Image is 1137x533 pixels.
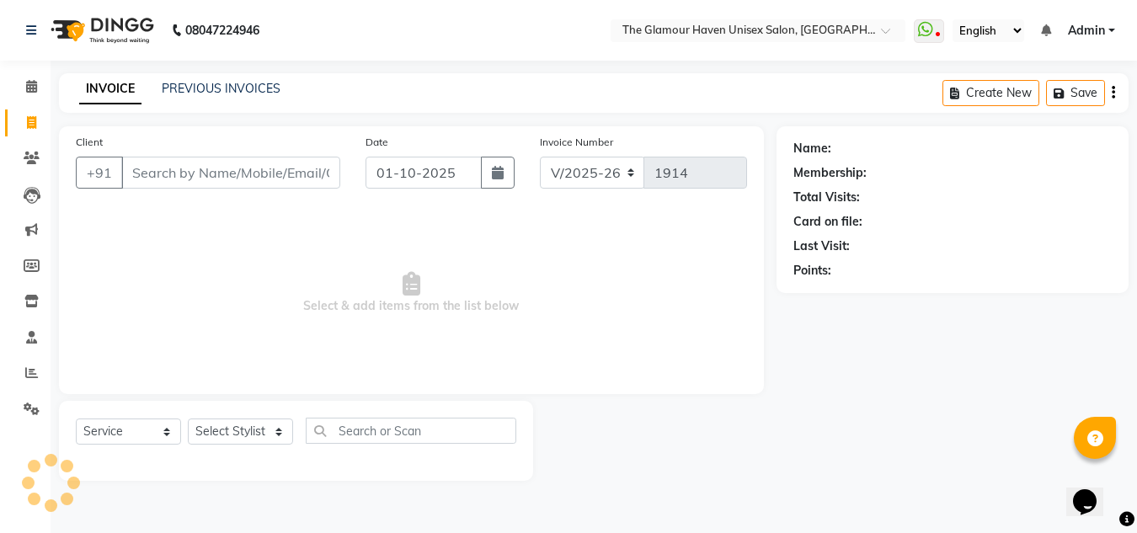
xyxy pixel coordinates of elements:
[1068,22,1105,40] span: Admin
[76,157,123,189] button: +91
[793,140,831,157] div: Name:
[185,7,259,54] b: 08047224946
[793,262,831,280] div: Points:
[793,189,860,206] div: Total Visits:
[43,7,158,54] img: logo
[1066,466,1120,516] iframe: chat widget
[793,237,850,255] div: Last Visit:
[793,213,862,231] div: Card on file:
[76,209,747,377] span: Select & add items from the list below
[366,135,388,150] label: Date
[79,74,141,104] a: INVOICE
[162,81,280,96] a: PREVIOUS INVOICES
[306,418,516,444] input: Search or Scan
[1046,80,1105,106] button: Save
[76,135,103,150] label: Client
[942,80,1039,106] button: Create New
[121,157,340,189] input: Search by Name/Mobile/Email/Code
[540,135,613,150] label: Invoice Number
[793,164,867,182] div: Membership:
